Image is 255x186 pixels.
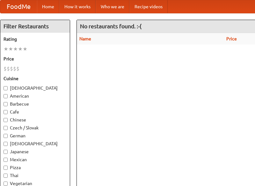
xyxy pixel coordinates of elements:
a: Recipe videos [129,0,168,13]
label: Czech / Slovak [4,125,67,131]
li: ★ [18,45,23,52]
li: ★ [13,45,18,52]
label: [DEMOGRAPHIC_DATA] [4,141,67,147]
input: German [4,134,8,138]
input: Cafe [4,110,8,114]
li: ★ [23,45,27,52]
input: Barbecue [4,102,8,106]
h5: Cuisine [4,75,67,82]
label: German [4,133,67,139]
li: $ [7,65,10,72]
a: Who we are [96,0,129,13]
ng-pluralize: No restaurants found. :-( [80,23,142,29]
li: ★ [8,45,13,52]
input: [DEMOGRAPHIC_DATA] [4,86,8,90]
input: Chinese [4,118,8,122]
a: How it works [59,0,96,13]
label: Chinese [4,117,67,123]
label: Barbecue [4,101,67,107]
a: Price [226,36,237,41]
input: Thai [4,174,8,178]
a: Name [79,36,91,41]
input: Japanese [4,150,8,154]
label: Cafe [4,109,67,115]
input: American [4,94,8,98]
li: $ [13,65,16,72]
input: Vegetarian [4,182,8,186]
input: Czech / Slovak [4,126,8,130]
input: [DEMOGRAPHIC_DATA] [4,142,8,146]
li: $ [10,65,13,72]
label: Japanese [4,148,67,155]
li: $ [4,65,7,72]
label: Pizza [4,164,67,171]
label: American [4,93,67,99]
h5: Price [4,56,67,62]
li: $ [16,65,19,72]
h4: Filter Restaurants [0,20,70,33]
a: FoodMe [0,0,37,13]
h5: Rating [4,36,67,42]
li: ★ [4,45,8,52]
input: Pizza [4,166,8,170]
label: [DEMOGRAPHIC_DATA] [4,85,67,91]
a: Home [37,0,59,13]
input: Mexican [4,158,8,162]
label: Mexican [4,156,67,163]
label: Thai [4,172,67,179]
